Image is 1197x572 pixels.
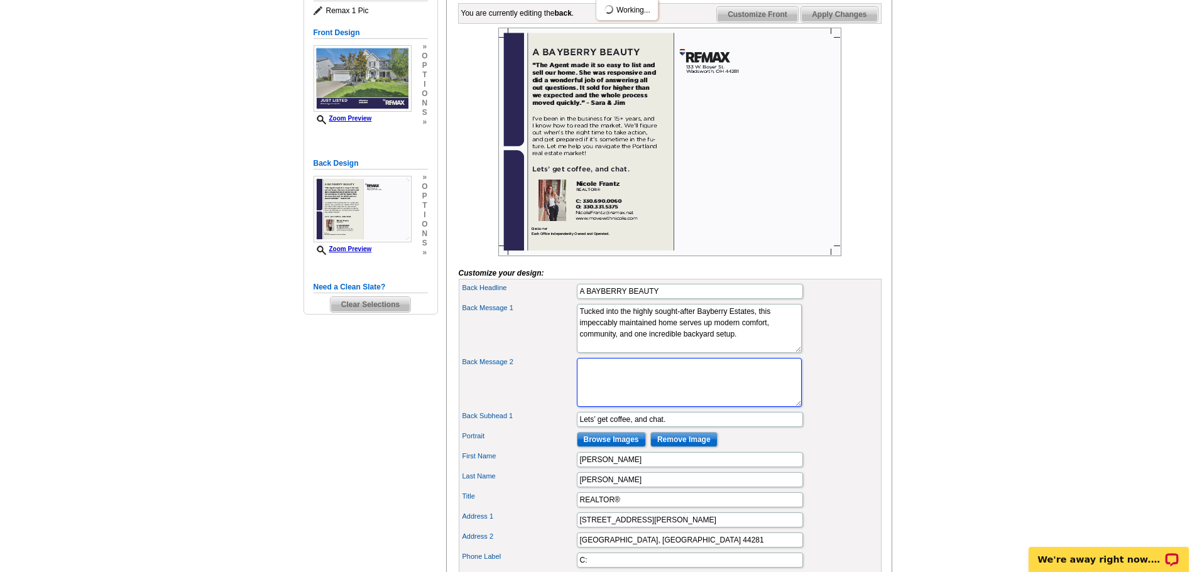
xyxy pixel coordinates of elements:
[422,51,427,61] span: o
[1020,532,1197,572] iframe: LiveChat chat widget
[422,89,427,99] span: o
[314,115,372,122] a: Zoom Preview
[462,357,576,367] label: Back Message 2
[314,4,428,17] span: Remax 1 Pic
[462,411,576,421] label: Back Subhead 1
[422,173,427,182] span: »
[422,108,427,117] span: s
[422,201,427,210] span: t
[801,7,877,22] span: Apply Changes
[422,229,427,239] span: n
[462,491,576,502] label: Title
[422,220,427,229] span: o
[462,451,576,461] label: First Name
[604,4,614,14] img: loading...
[422,117,427,127] span: »
[462,531,576,542] label: Address 2
[422,248,427,257] span: »
[331,297,410,312] span: Clear Selections
[461,8,574,19] div: You are currently editing the .
[314,27,428,39] h5: Front Design
[422,80,427,89] span: i
[577,432,646,447] input: Browse Images
[314,281,428,293] h5: Need a Clean Slate?
[314,158,428,170] h5: Back Design
[462,551,576,562] label: Phone Label
[422,99,427,108] span: n
[462,431,576,441] label: Portrait
[577,304,802,353] textarea: “The Agent made it so easy to list and sell our home. She was responsive and did a wonderful job ...
[422,192,427,201] span: p
[314,246,372,252] a: Zoom Preview
[314,45,412,112] img: Z18879973_00001_1.jpg
[555,9,572,18] b: back
[577,358,802,407] textarea: I’ve been in the business for 15+ years, and I know how to read the market. We’ll figure out when...
[462,471,576,482] label: Last Name
[422,239,427,248] span: s
[650,432,718,447] input: Remove Image
[314,176,412,242] img: Z18879973_00001_2.jpg
[717,7,798,22] span: Customize Front
[462,303,576,313] label: Back Message 1
[462,511,576,522] label: Address 1
[422,61,427,70] span: p
[422,182,427,192] span: o
[459,269,544,278] i: Customize your design:
[498,28,841,256] img: Z18879973_00001_2.jpg
[422,70,427,80] span: t
[422,42,427,51] span: »
[422,210,427,220] span: i
[462,283,576,293] label: Back Headline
